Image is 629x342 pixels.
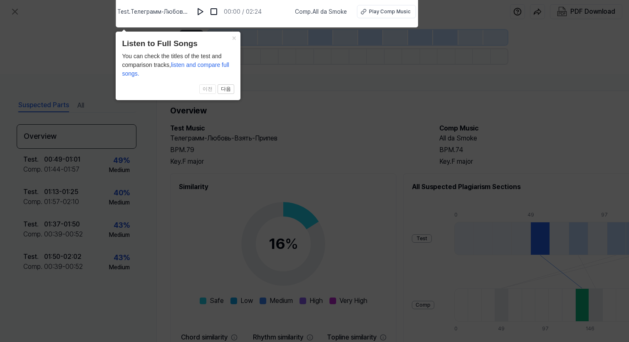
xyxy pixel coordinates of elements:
[122,38,234,50] header: Listen to Full Songs
[357,5,416,18] button: Play Comp Music
[210,7,218,16] img: stop
[224,7,262,16] div: 00:00 / 02:24
[122,52,234,78] div: You can check the titles of the test and comparison tracks,
[122,62,229,77] span: listen and compare full songs.
[369,8,411,15] div: Play Comp Music
[117,7,191,16] span: Test . Телеграмм-Любовь-Взять-Припев
[295,7,347,16] span: Comp . All da Smoke
[196,7,205,16] img: play
[218,84,234,94] button: 다음
[227,32,240,43] button: Close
